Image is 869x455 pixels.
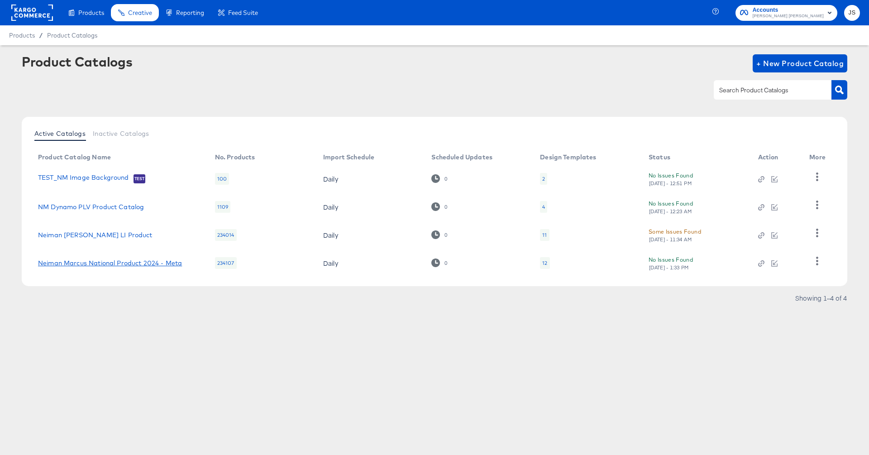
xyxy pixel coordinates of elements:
[316,249,424,277] td: Daily
[316,165,424,193] td: Daily
[756,57,844,70] span: + New Product Catalog
[38,153,111,161] div: Product Catalog Name
[802,150,836,165] th: More
[540,229,549,241] div: 11
[215,257,237,269] div: 234107
[444,176,448,182] div: 0
[542,175,545,182] div: 2
[795,295,847,301] div: Showing 1–4 of 4
[316,193,424,221] td: Daily
[176,9,204,16] span: Reporting
[431,202,447,211] div: 0
[47,32,97,39] a: Product Catalogs
[444,260,448,266] div: 0
[215,173,229,185] div: 100
[649,236,692,243] div: [DATE] - 11:34 AM
[38,203,144,211] a: NM Dynamo PLV Product Catalog
[751,150,802,165] th: Action
[540,173,547,185] div: 2
[215,229,237,241] div: 234014
[228,9,258,16] span: Feed Suite
[34,130,86,137] span: Active Catalogs
[540,153,596,161] div: Design Templates
[316,221,424,249] td: Daily
[215,201,231,213] div: 1109
[93,130,149,137] span: Inactive Catalogs
[323,153,374,161] div: Import Schedule
[431,174,447,183] div: 0
[134,175,146,182] span: Test
[444,204,448,210] div: 0
[38,259,182,267] a: Neiman Marcus National Product 2024 - Meta
[22,54,132,69] div: Product Catalogs
[35,32,47,39] span: /
[649,227,701,236] div: Some Issues Found
[540,257,549,269] div: 12
[431,230,447,239] div: 0
[542,259,547,267] div: 12
[431,259,447,267] div: 0
[735,5,837,21] button: Accounts[PERSON_NAME] [PERSON_NAME]
[540,201,547,213] div: 4
[641,150,751,165] th: Status
[717,85,814,96] input: Search Product Catalogs
[9,32,35,39] span: Products
[431,153,492,161] div: Scheduled Updates
[542,203,545,211] div: 4
[753,13,824,20] span: [PERSON_NAME] [PERSON_NAME]
[78,9,104,16] span: Products
[215,153,255,161] div: No. Products
[753,54,847,72] button: + New Product Catalog
[38,231,153,239] a: Neiman [PERSON_NAME] LI Product
[649,227,701,243] button: Some Issues Found[DATE] - 11:34 AM
[848,8,856,18] span: JS
[753,5,824,15] span: Accounts
[38,174,129,183] a: TEST_NM Image Background
[444,232,448,238] div: 0
[128,9,152,16] span: Creative
[844,5,860,21] button: JS
[542,231,547,239] div: 11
